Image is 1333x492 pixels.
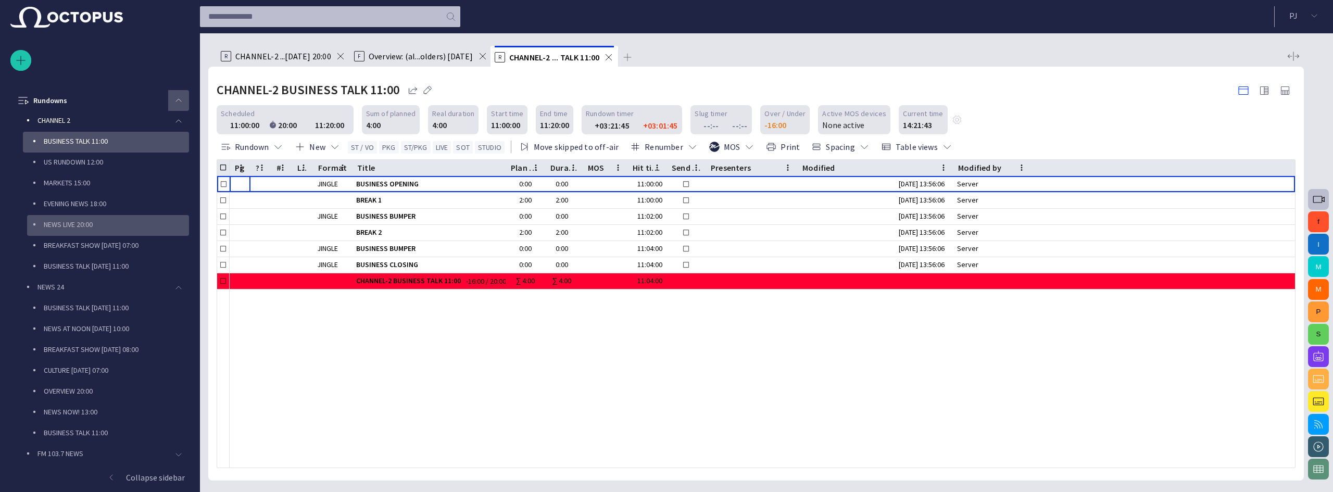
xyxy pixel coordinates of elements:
[903,108,943,119] span: Current time
[802,162,835,173] div: Modified
[899,260,949,270] div: 9/18 13:56:06
[540,119,569,131] div: 11:20:00
[632,228,662,237] div: 11:02:00
[356,257,501,273] div: BUSINESS CLOSING
[510,195,541,205] div: 2:00
[23,402,189,423] div: NEWS NOW! 13:00
[230,119,265,131] div: 11:00:00
[822,119,864,131] p: None active
[256,162,259,173] div: ?
[433,141,451,154] button: LIVE
[23,194,189,215] div: EVENING NEWS 18:00
[379,141,399,154] button: PKG
[23,173,189,194] div: MARKETS 15:00
[899,244,949,254] div: 9/18 13:56:06
[588,162,605,173] div: MOS
[126,471,185,484] p: Collapse sidebar
[221,108,255,119] span: Scheduled
[808,137,873,156] button: Spacing
[495,52,505,62] p: R
[217,137,287,156] button: Rundown
[348,141,377,154] button: ST / VO
[1308,279,1329,300] button: M
[318,162,347,173] div: Format
[44,323,189,334] p: NEWS AT NOON [DATE] 10:00
[1308,211,1329,232] button: f
[356,228,501,237] span: BREAK 2
[356,225,501,241] div: BREAK 2
[822,108,886,119] span: Active MOS devices
[632,179,662,189] div: 11:00:00
[44,427,189,438] p: BUSINESS TALK 11:00
[566,160,581,175] button: Duration column menu
[350,46,491,67] div: FOverview: (al...olders) [DATE]
[510,228,541,237] div: 2:00
[1308,301,1329,322] button: P
[335,160,350,175] button: Format column menu
[1308,234,1329,255] button: I
[556,195,572,205] div: 2:00
[556,244,572,254] div: 0:00
[356,260,501,270] span: BUSINESS CLOSING
[23,236,189,257] div: BREAKFAST SHOW [DATE] 07:00
[957,195,983,205] div: Server
[465,276,507,286] span: -16:00 / 20:00
[957,260,983,270] div: Server
[356,276,461,285] span: CHANNEL-2 BUSINESS TALK 11:00
[903,119,932,131] p: 14:21:43
[44,178,189,188] p: MARKETS 15:00
[44,302,189,313] p: BUSINESS TALK [DATE] 11:00
[936,160,951,175] button: Modified column menu
[1014,160,1029,175] button: Modified by column menu
[23,340,189,361] div: BREAKFAST SHOW [DATE] 08:00
[509,52,600,62] span: CHANNEL-2 ... TALK 11:00
[556,179,572,189] div: 0:00
[1281,6,1327,25] button: PJ
[957,179,983,189] div: Server
[556,260,572,270] div: 0:00
[632,195,662,205] div: 11:00:00
[217,83,399,97] h2: CHANNEL-2 BUSINESS TALK 11:00
[626,137,701,156] button: Renumber
[217,46,350,67] div: RCHANNEL-2 ...[DATE] 20:00
[356,195,501,205] span: BREAK 1
[510,244,541,254] div: 0:00
[23,298,189,319] div: BUSINESS TALK [DATE] 11:00
[633,162,662,173] div: Hit time
[764,108,806,119] span: Over / Under
[1289,9,1298,22] p: P J
[44,261,189,271] p: BUSINESS TALK [DATE] 11:00
[44,386,189,396] p: OVERVIEW 20:00
[711,162,751,173] div: Presenters
[369,51,473,61] span: Overview: (al...olders) [DATE]
[276,162,281,173] div: #
[37,448,168,459] p: FM 103.7 NEWS
[296,160,311,175] button: Lck column menu
[510,276,541,286] div: ∑ 4:00
[44,219,189,230] p: NEWS LIVE 20:00
[235,51,331,61] span: CHANNEL-2 ...[DATE] 20:00
[491,119,520,131] div: 11:00:00
[899,195,949,205] div: 9/18 13:56:06
[556,211,572,221] div: 0:00
[317,179,338,189] div: JINGLE
[278,119,302,131] div: 20:00
[511,162,540,173] div: Plan dur
[33,95,67,106] p: Rundowns
[1308,324,1329,345] button: S
[762,137,803,156] button: Print
[44,198,189,209] p: EVENING NEWS 18:00
[356,273,461,289] div: CHANNEL-2 BUSINESS TALK 11:00
[510,179,541,189] div: 0:00
[491,46,619,67] div: RCHANNEL-2 ... TALK 11:00
[957,211,983,221] div: Server
[23,153,189,173] div: US RUNDOWN 12:00
[37,282,168,292] p: NEWS 24
[672,162,701,173] div: Send to LiveU
[510,260,541,270] div: 0:00
[432,108,474,119] span: Real duration
[315,119,349,131] div: 11:20:00
[10,7,123,28] img: Octopus News Room
[44,136,189,146] p: BUSINESS TALK 11:00
[356,241,501,257] div: BUSINESS BUMPER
